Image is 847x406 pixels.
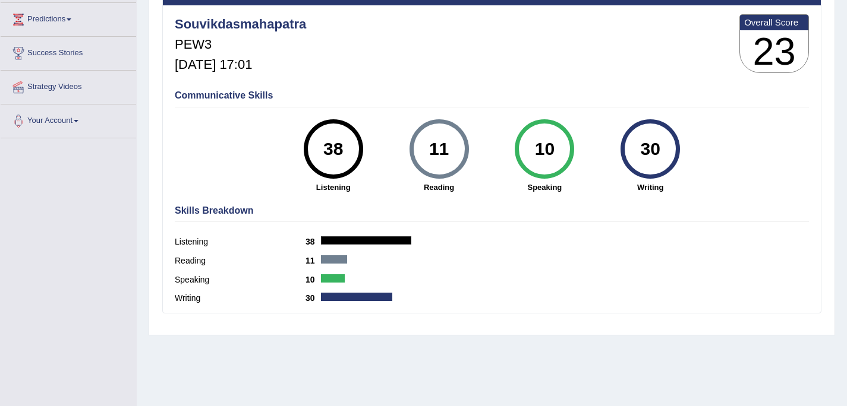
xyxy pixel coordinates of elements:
[286,182,380,193] strong: Listening
[417,124,461,174] div: 11
[175,90,809,101] h4: Communicative Skills
[1,37,136,66] a: Success Stories
[306,237,321,246] b: 38
[498,182,591,193] strong: Speaking
[740,30,808,73] h3: 23
[311,124,355,174] div: 38
[175,292,306,304] label: Writing
[306,275,321,284] b: 10
[175,37,306,52] h5: PEW3
[175,205,809,216] h4: Skills Breakdown
[744,17,804,27] b: Overall Score
[1,3,136,33] a: Predictions
[175,236,306,248] label: Listening
[175,58,306,72] h5: [DATE] 17:01
[629,124,672,174] div: 30
[175,274,306,286] label: Speaking
[603,182,697,193] strong: Writing
[1,71,136,100] a: Strategy Videos
[175,255,306,267] label: Reading
[175,17,306,31] h4: Souvikdasmahapatra
[523,124,566,174] div: 10
[306,256,321,265] b: 11
[1,104,136,134] a: Your Account
[306,293,321,303] b: 30
[392,182,486,193] strong: Reading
